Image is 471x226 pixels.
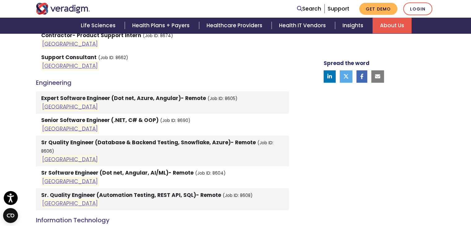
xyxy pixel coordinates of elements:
small: (Job ID: 8605) [207,96,238,102]
a: Health Plans + Payers [125,18,199,33]
strong: Sr. Quality Engineer (Automation Testing, REST API, SQL)- Remote [41,191,221,199]
small: (Job ID: 8606) [41,140,273,154]
small: (Job ID: 8674) [143,33,173,39]
a: Get Demo [359,3,397,15]
h4: Engineering [36,79,289,86]
h4: Information Technology [36,216,289,224]
a: [GEOGRAPHIC_DATA] [42,200,98,207]
a: Healthcare Providers [199,18,272,33]
a: Login [403,2,432,15]
a: Search [297,5,321,13]
a: [GEOGRAPHIC_DATA] [42,62,98,70]
a: Health IT Vendors [272,18,335,33]
a: About Us [373,18,412,33]
a: [GEOGRAPHIC_DATA] [42,103,98,110]
strong: Spread the word [324,59,369,67]
strong: Contractor- Product Support Intern [41,32,141,39]
a: Insights [335,18,373,33]
strong: Sr Quality Engineer (Database & Backend Testing, Snowflake, Azure)- Remote [41,139,256,146]
a: Life Sciences [73,18,125,33]
a: Support [328,5,349,12]
small: (Job ID: 8604) [195,170,226,176]
strong: Support Consultant [41,54,97,61]
a: [GEOGRAPHIC_DATA] [42,155,98,163]
a: [GEOGRAPHIC_DATA] [42,40,98,47]
small: (Job ID: 8690) [160,118,190,124]
a: [GEOGRAPHIC_DATA] [42,125,98,132]
strong: Expert Software Engineer (Dot net, Azure, Angular)- Remote [41,94,206,102]
small: (Job ID: 8608) [223,193,253,198]
a: [GEOGRAPHIC_DATA] [42,177,98,185]
img: Veradigm logo [36,3,90,15]
strong: Sr Software Engineer (Dot net, Angular, AI/ML)- Remote [41,169,194,176]
strong: Senior Software Engineer (.NET, C# & OOP) [41,116,159,124]
small: (Job ID: 8662) [98,55,128,61]
button: Open CMP widget [3,208,18,223]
